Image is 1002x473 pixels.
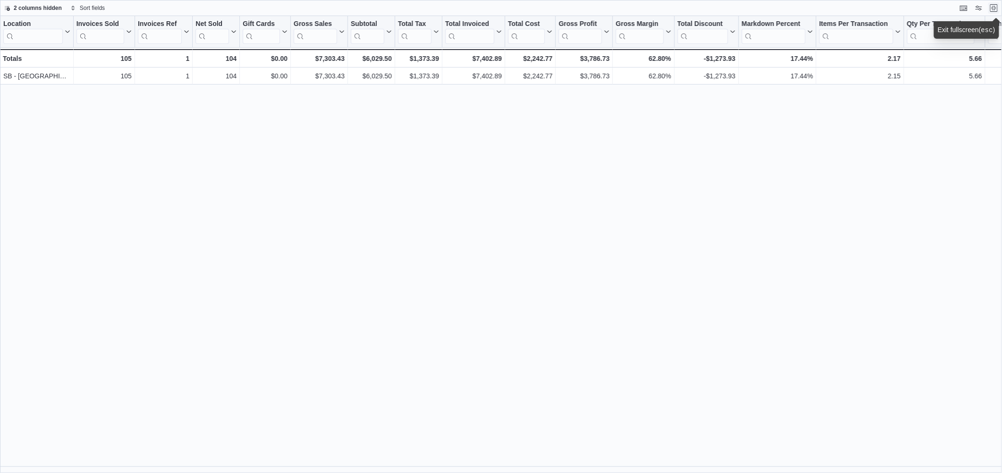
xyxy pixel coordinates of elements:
[76,70,132,82] div: 105
[559,20,610,44] button: Gross Profit
[195,70,237,82] div: 104
[907,20,975,44] div: Qty Per Transaction
[398,20,432,44] div: Total Tax
[351,20,384,29] div: Subtotal
[819,20,893,29] div: Items Per Transaction
[508,53,552,64] div: $2,242.77
[678,70,736,82] div: -$1,273.93
[80,4,105,12] span: Sort fields
[819,53,901,64] div: 2.17
[973,2,985,14] button: Display options
[3,20,70,44] button: Location
[195,20,229,29] div: Net Sold
[907,20,982,44] button: Qty Per Transaction
[138,70,189,82] div: 1
[138,20,182,44] div: Invoices Ref
[243,53,288,64] div: $0.00
[398,20,439,44] button: Total Tax
[351,20,384,44] div: Subtotal
[616,53,671,64] div: 62.80%
[445,20,502,44] button: Total Invoiced
[294,20,337,29] div: Gross Sales
[138,20,189,44] button: Invoices Ref
[616,20,671,44] button: Gross Margin
[819,20,901,44] button: Items Per Transaction
[958,2,969,14] button: Keyboard shortcuts
[508,20,545,44] div: Total Cost
[294,70,345,82] div: $7,303.43
[616,20,663,29] div: Gross Margin
[616,20,663,44] div: Gross Margin
[243,20,288,44] button: Gift Cards
[138,20,182,29] div: Invoices Ref
[138,53,189,64] div: 1
[294,53,345,64] div: $7,303.43
[907,20,975,29] div: Qty Per Transaction
[243,20,280,44] div: Gift Card Sales
[616,70,671,82] div: 62.80%
[907,70,982,82] div: 5.66
[819,20,893,44] div: Items Per Transaction
[398,70,439,82] div: $1,373.39
[243,20,280,29] div: Gift Cards
[76,53,132,64] div: 105
[294,20,337,44] div: Gross Sales
[195,20,237,44] button: Net Sold
[508,70,552,82] div: $2,242.77
[678,20,728,44] div: Total Discount
[445,53,502,64] div: $7,402.89
[294,20,345,44] button: Gross Sales
[0,2,66,14] button: 2 columns hidden
[76,20,132,44] button: Invoices Sold
[351,20,392,44] button: Subtotal
[3,20,63,44] div: Location
[3,70,70,82] div: SB - [GEOGRAPHIC_DATA]
[3,20,63,29] div: Location
[351,53,392,64] div: $6,029.50
[76,20,124,44] div: Invoices Sold
[559,70,610,82] div: $3,786.73
[445,70,502,82] div: $7,402.89
[678,20,736,44] button: Total Discount
[243,70,288,82] div: $0.00
[742,70,813,82] div: 17.44%
[76,20,124,29] div: Invoices Sold
[938,25,995,35] div: Exit fullscreen ( )
[559,20,602,29] div: Gross Profit
[742,20,806,44] div: Markdown Percent
[195,53,237,64] div: 104
[398,53,439,64] div: $1,373.39
[678,53,736,64] div: -$1,273.93
[559,53,610,64] div: $3,786.73
[14,4,62,12] span: 2 columns hidden
[508,20,552,44] button: Total Cost
[981,26,993,34] kbd: esc
[678,20,728,29] div: Total Discount
[742,20,806,29] div: Markdown Percent
[3,53,70,64] div: Totals
[559,20,602,44] div: Gross Profit
[195,20,229,44] div: Net Sold
[445,20,494,29] div: Total Invoiced
[742,20,813,44] button: Markdown Percent
[907,53,982,64] div: 5.66
[398,20,432,29] div: Total Tax
[742,53,813,64] div: 17.44%
[508,20,545,29] div: Total Cost
[445,20,494,44] div: Total Invoiced
[819,70,901,82] div: 2.15
[67,2,109,14] button: Sort fields
[988,2,1000,14] button: Exit fullscreen
[351,70,392,82] div: $6,029.50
